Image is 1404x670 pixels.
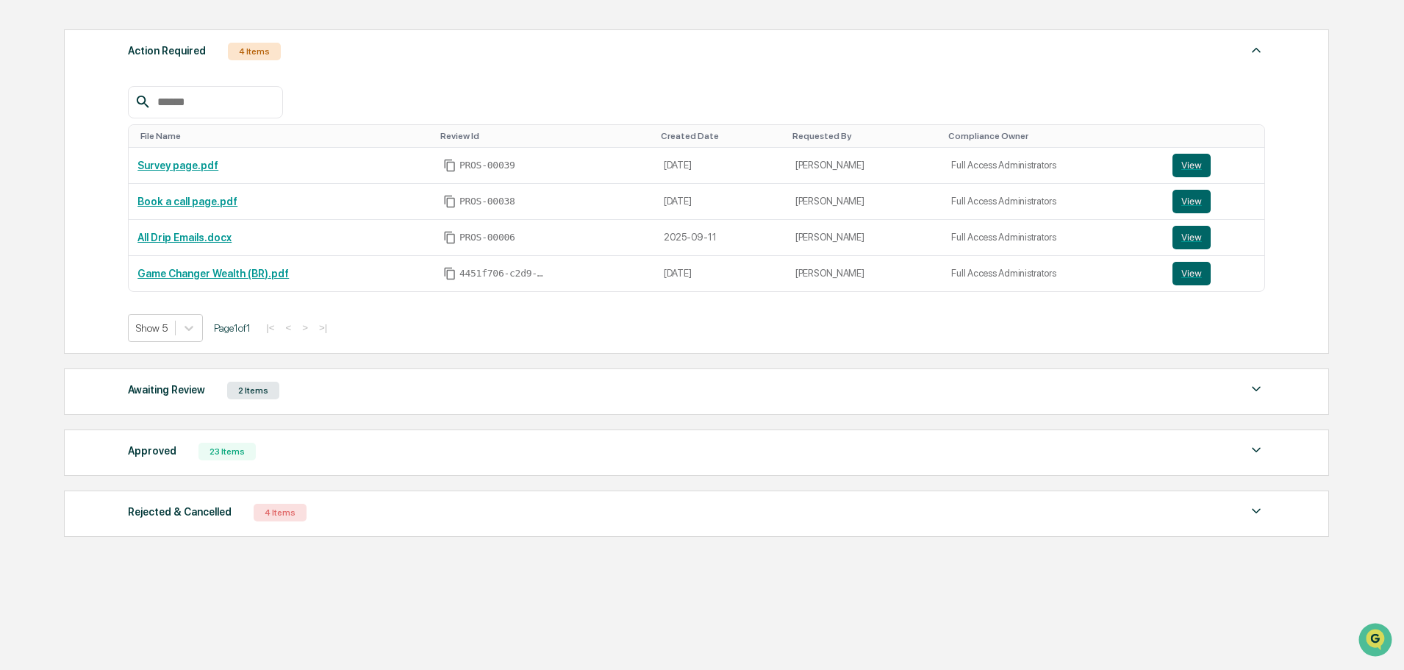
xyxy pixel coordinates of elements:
div: Toggle SortBy [792,131,937,141]
span: Copy Id [443,159,456,172]
span: Page 1 of 1 [214,322,251,334]
a: All Drip Emails.docx [137,232,232,243]
div: We're available if you need us! [50,127,186,139]
button: View [1172,226,1211,249]
div: Action Required [128,41,206,60]
td: [PERSON_NAME] [787,148,943,184]
span: PROS-00006 [459,232,515,243]
span: PROS-00038 [459,196,515,207]
div: 4 Items [254,504,307,521]
a: View [1172,190,1256,213]
img: caret [1247,441,1265,459]
button: >| [315,321,332,334]
td: Full Access Administrators [942,220,1163,256]
a: View [1172,262,1256,285]
p: How can we help? [15,31,268,54]
span: Data Lookup [29,213,93,228]
span: Pylon [146,249,178,260]
div: 🗄️ [107,187,118,199]
div: Rejected & Cancelled [128,502,232,521]
div: Toggle SortBy [1175,131,1258,141]
a: View [1172,154,1256,177]
a: Game Changer Wealth (BR).pdf [137,268,289,279]
a: 🖐️Preclearance [9,179,101,206]
img: caret [1247,380,1265,398]
div: Start new chat [50,113,241,127]
span: Copy Id [443,195,456,208]
div: Toggle SortBy [440,131,649,141]
td: [DATE] [655,148,787,184]
td: [PERSON_NAME] [787,256,943,291]
td: [DATE] [655,256,787,291]
button: View [1172,262,1211,285]
span: Attestations [121,185,182,200]
img: 1746055101610-c473b297-6a78-478c-a979-82029cc54cd1 [15,113,41,139]
td: 2025-09-11 [655,220,787,256]
div: 4 Items [228,43,281,60]
div: 2 Items [227,382,279,399]
button: Start new chat [250,117,268,135]
td: [PERSON_NAME] [787,184,943,220]
a: View [1172,226,1256,249]
td: [PERSON_NAME] [787,220,943,256]
div: Approved [128,441,176,460]
td: Full Access Administrators [942,148,1163,184]
span: Preclearance [29,185,95,200]
td: [DATE] [655,184,787,220]
span: Copy Id [443,267,456,280]
iframe: Open customer support [1357,621,1397,661]
div: 🖐️ [15,187,26,199]
span: 4451f706-c2d9-45a3-942b-fe2e7bf6efaa [459,268,548,279]
button: View [1172,154,1211,177]
div: 🔎 [15,215,26,227]
div: 23 Items [198,443,256,460]
div: Toggle SortBy [140,131,429,141]
button: > [298,321,312,334]
button: < [281,321,296,334]
div: Toggle SortBy [661,131,781,141]
td: Full Access Administrators [942,184,1163,220]
button: |< [262,321,279,334]
span: PROS-00039 [459,160,515,171]
button: View [1172,190,1211,213]
a: Survey page.pdf [137,160,218,171]
a: 🔎Data Lookup [9,207,99,234]
td: Full Access Administrators [942,256,1163,291]
img: caret [1247,41,1265,59]
span: Copy Id [443,231,456,244]
img: caret [1247,502,1265,520]
a: Powered byPylon [104,249,178,260]
div: Awaiting Review [128,380,205,399]
div: Toggle SortBy [948,131,1157,141]
a: 🗄️Attestations [101,179,188,206]
a: Book a call page.pdf [137,196,237,207]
